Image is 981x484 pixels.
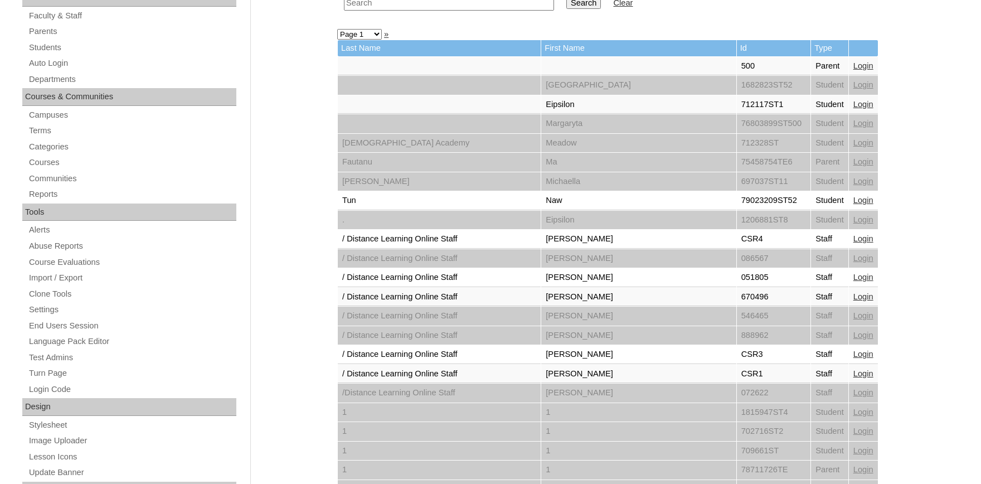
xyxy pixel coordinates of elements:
[28,124,236,138] a: Terms
[28,271,236,285] a: Import / Export
[737,153,811,172] td: 75458754TE6
[853,465,873,474] a: Login
[338,442,541,461] td: 1
[811,442,848,461] td: Student
[541,326,736,345] td: [PERSON_NAME]
[737,268,811,287] td: 051805
[338,40,541,56] td: Last Name
[541,40,736,56] td: First Name
[737,230,811,249] td: CSR4
[338,268,541,287] td: / Distance Learning Online Staff
[338,134,541,153] td: [DEMOGRAPHIC_DATA] Academy
[28,72,236,86] a: Departments
[338,365,541,384] td: / Distance Learning Online Staff
[541,384,736,403] td: [PERSON_NAME]
[541,365,736,384] td: [PERSON_NAME]
[28,140,236,154] a: Categories
[541,76,736,95] td: [GEOGRAPHIC_DATA]
[28,287,236,301] a: Clone Tools
[737,288,811,307] td: 670496
[853,369,873,378] a: Login
[338,153,541,172] td: Fautanu
[811,288,848,307] td: Staff
[853,408,873,417] a: Login
[541,461,736,480] td: 1
[541,95,736,114] td: Eipsilon
[737,249,811,268] td: 086567
[338,403,541,422] td: 1
[853,196,873,205] a: Login
[811,172,848,191] td: Student
[811,461,848,480] td: Parent
[737,403,811,422] td: 1815947ST4
[28,335,236,349] a: Language Pack Editor
[853,80,873,89] a: Login
[338,191,541,210] td: Tun
[541,172,736,191] td: Michaella
[811,422,848,441] td: Student
[737,422,811,441] td: 702716ST2
[28,366,236,380] a: Turn Page
[338,326,541,345] td: / Distance Learning Online Staff
[28,434,236,448] a: Image Uploader
[737,384,811,403] td: 072622
[853,292,873,301] a: Login
[28,187,236,201] a: Reports
[811,268,848,287] td: Staff
[811,211,848,230] td: Student
[737,461,811,480] td: 78711726TE
[737,345,811,364] td: CSR3
[811,114,848,133] td: Student
[338,249,541,268] td: / Distance Learning Online Staff
[541,153,736,172] td: Ma
[853,350,873,359] a: Login
[541,249,736,268] td: [PERSON_NAME]
[737,365,811,384] td: CSR1
[853,61,873,70] a: Login
[28,25,236,38] a: Parents
[28,418,236,432] a: Stylesheet
[338,307,541,326] td: / Distance Learning Online Staff
[338,172,541,191] td: [PERSON_NAME]
[853,234,873,243] a: Login
[541,442,736,461] td: 1
[811,134,848,153] td: Student
[28,9,236,23] a: Faculty & Staff
[737,40,811,56] td: Id
[853,311,873,320] a: Login
[811,76,848,95] td: Student
[811,249,848,268] td: Staff
[338,384,541,403] td: /Distance Learning Online Staff
[28,239,236,253] a: Abuse Reports
[853,215,873,224] a: Login
[338,211,541,230] td: .
[853,446,873,455] a: Login
[737,326,811,345] td: 888962
[28,255,236,269] a: Course Evaluations
[853,388,873,397] a: Login
[853,254,873,263] a: Login
[28,351,236,365] a: Test Admins
[811,384,848,403] td: Staff
[541,268,736,287] td: [PERSON_NAME]
[737,114,811,133] td: 76803899ST500
[811,191,848,210] td: Student
[338,422,541,441] td: 1
[811,40,848,56] td: Type
[541,422,736,441] td: 1
[811,153,848,172] td: Parent
[853,119,873,128] a: Login
[853,157,873,166] a: Login
[737,307,811,326] td: 546465
[28,41,236,55] a: Students
[541,134,736,153] td: Meadow
[853,331,873,340] a: Login
[384,30,388,38] a: »
[737,172,811,191] td: 697037ST11
[541,288,736,307] td: [PERSON_NAME]
[811,326,848,345] td: Staff
[853,177,873,186] a: Login
[338,345,541,364] td: / Distance Learning Online Staff
[28,383,236,396] a: Login Code
[338,288,541,307] td: / Distance Learning Online Staff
